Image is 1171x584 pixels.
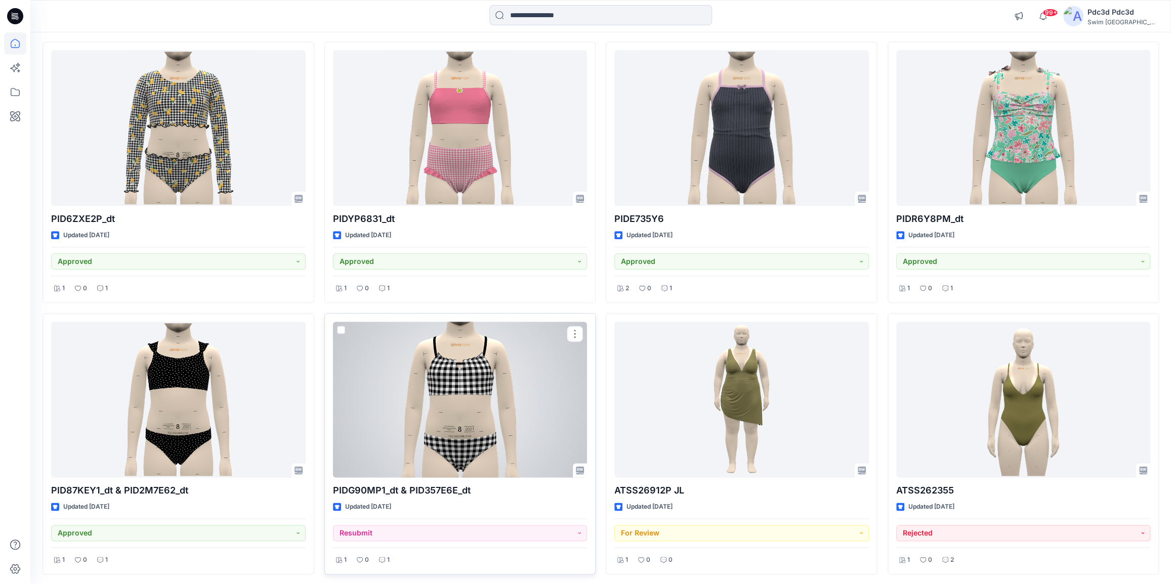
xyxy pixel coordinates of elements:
a: PIDYP6831_dt [333,50,588,206]
p: Updated [DATE] [345,502,391,512]
p: 1 [344,283,347,294]
a: PIDG90MP1_dt & PID357E6E_dt [333,322,588,477]
p: Updated [DATE] [626,502,673,512]
img: avatar [1063,6,1083,26]
a: ATSS26912P JL [614,322,869,477]
p: 2 [950,555,954,565]
p: Updated [DATE] [908,230,954,241]
p: 1 [950,283,953,294]
p: PIDR6Y8PM_dt [896,212,1151,226]
p: 1 [387,555,390,565]
a: ATSS262355 [896,322,1151,477]
p: Updated [DATE] [63,502,109,512]
p: 1 [62,555,65,565]
p: 0 [83,283,87,294]
p: 0 [365,283,369,294]
p: 1 [387,283,390,294]
span: 99+ [1042,9,1058,17]
p: 2 [625,283,629,294]
p: 1 [670,283,672,294]
p: 0 [646,555,650,565]
p: 0 [928,555,932,565]
p: 0 [365,555,369,565]
p: Updated [DATE] [908,502,954,512]
p: 1 [625,555,628,565]
p: 1 [105,555,108,565]
p: 1 [344,555,347,565]
a: PIDR6Y8PM_dt [896,50,1151,206]
p: 1 [105,283,108,294]
p: PIDE735Y6 [614,212,869,226]
p: PIDYP6831_dt [333,212,588,226]
p: 1 [907,555,910,565]
p: 1 [907,283,910,294]
p: 0 [647,283,651,294]
p: 0 [668,555,673,565]
p: ATSS26912P JL [614,483,869,498]
p: 1 [62,283,65,294]
a: PIDE735Y6 [614,50,869,206]
p: PID6ZXE2P_dt [51,212,306,226]
a: PID87KEY1_dt & PID2M7E62_dt [51,322,306,477]
p: PID87KEY1_dt & PID2M7E62_dt [51,483,306,498]
p: PIDG90MP1_dt & PID357E6E_dt [333,483,588,498]
p: Updated [DATE] [626,230,673,241]
p: Updated [DATE] [345,230,391,241]
div: Swim [GEOGRAPHIC_DATA] [1088,18,1158,26]
p: 0 [928,283,932,294]
div: Pdc3d Pdc3d [1088,6,1158,18]
p: Updated [DATE] [63,230,109,241]
a: PID6ZXE2P_dt [51,50,306,206]
p: ATSS262355 [896,483,1151,498]
p: 0 [83,555,87,565]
